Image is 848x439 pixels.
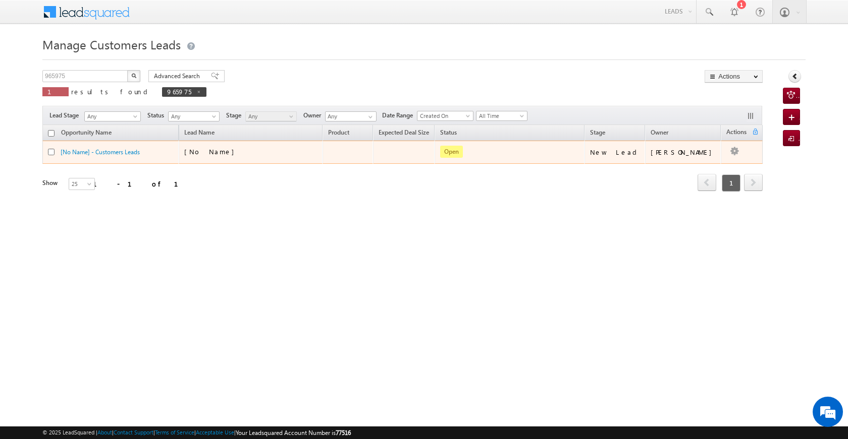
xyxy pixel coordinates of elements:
[131,73,136,78] img: Search
[336,429,351,436] span: 77516
[325,111,377,121] input: Type to Search
[196,429,234,435] a: Acceptable Use
[97,429,112,435] a: About
[137,310,183,324] em: Start Chat
[84,111,141,121] a: Any
[48,130,55,137] input: Check all records
[721,127,752,140] span: Actions
[744,174,763,191] span: next
[13,93,184,302] textarea: Type your message and hit 'Enter'
[226,111,245,120] span: Stage
[17,53,42,66] img: d_60004797649_company_0_60004797649
[590,129,605,136] span: Stage
[705,70,763,83] button: Actions
[154,72,203,81] span: Advanced Search
[476,111,527,121] a: All Time
[590,148,641,157] div: New Lead
[651,148,717,157] div: [PERSON_NAME]
[42,36,181,52] span: Manage Customers Leads
[69,178,95,190] a: 25
[61,129,112,136] span: Opportunity Name
[167,87,191,96] span: 965975
[184,147,239,156] span: [No Name]
[42,428,351,437] span: © 2025 LeadSquared | | | | |
[93,178,190,190] div: 1 - 1 of 1
[169,112,217,121] span: Any
[49,111,83,120] span: Lead Stage
[303,111,325,120] span: Owner
[744,175,763,191] a: next
[147,111,168,120] span: Status
[417,111,470,120] span: Created On
[42,178,61,187] div: Show
[52,53,170,66] div: Chat with us now
[417,111,473,121] a: Created On
[179,127,220,140] span: Lead Name
[166,5,190,29] div: Minimize live chat window
[245,111,297,121] a: Any
[168,111,220,121] a: Any
[722,174,740,192] span: 1
[328,129,349,136] span: Product
[476,111,524,120] span: All Time
[363,112,376,122] a: Show All Items
[374,127,434,140] a: Expected Deal Size
[236,429,351,436] span: Your Leadsquared Account Number is
[71,87,151,96] span: results found
[698,175,716,191] a: prev
[61,148,140,156] a: [No Name] - Customers Leads
[47,87,64,96] span: 1
[56,127,117,140] a: Opportunity Name
[69,179,96,189] span: 25
[114,429,153,435] a: Contact Support
[382,111,417,120] span: Date Range
[85,112,137,121] span: Any
[155,429,194,435] a: Terms of Service
[698,174,716,191] span: prev
[585,127,610,140] a: Stage
[435,127,462,140] a: Status
[440,146,463,158] span: Open
[651,129,668,136] span: Owner
[246,112,294,121] span: Any
[379,129,429,136] span: Expected Deal Size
